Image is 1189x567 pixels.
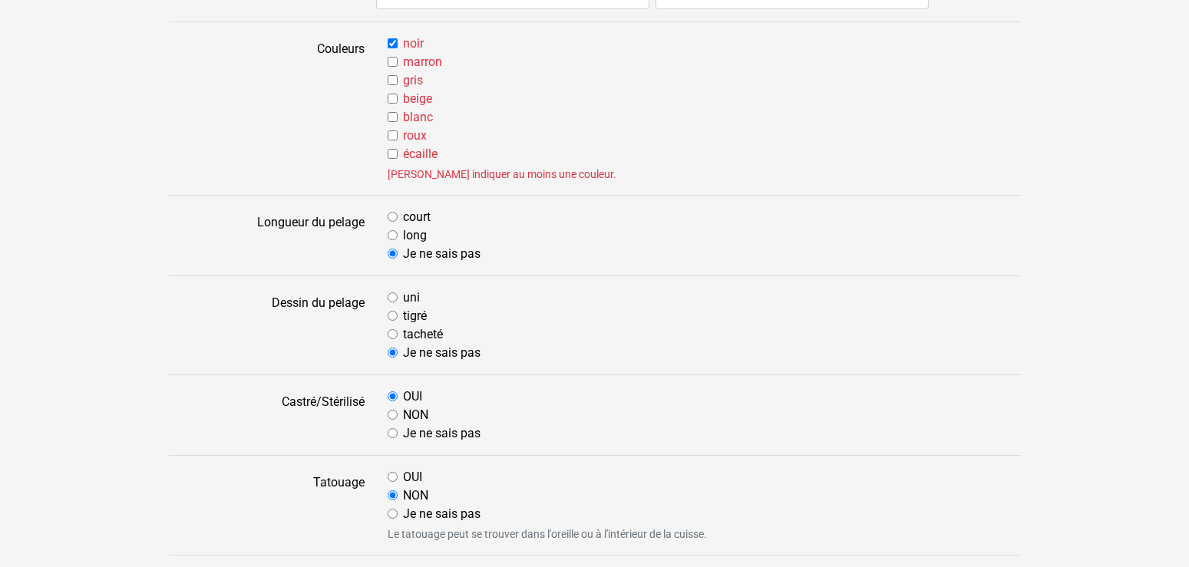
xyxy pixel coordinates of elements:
input: OUI [388,391,398,401]
label: OUI [403,387,422,406]
input: uni [388,292,398,302]
label: Castré/Stérilisé [157,387,376,443]
label: Je ne sais pas [403,245,481,263]
input: Je ne sais pas [388,348,398,358]
input: OUI [388,472,398,482]
input: NON [388,490,398,500]
input: long [388,230,398,240]
label: long [403,226,427,245]
label: Je ne sais pas [403,344,481,362]
input: Je ne sais pas [388,428,398,438]
label: NON [403,486,428,505]
label: Dessin du pelage [157,288,376,362]
label: Tatouage [157,468,376,542]
label: beige [403,90,432,108]
label: OUI [403,468,422,486]
label: Je ne sais pas [403,505,481,523]
label: blanc [403,108,433,127]
input: Je ne sais pas [388,249,398,259]
label: marron [403,53,442,71]
label: court [403,208,431,226]
label: NON [403,406,428,424]
small: Le tatouage peut se trouver dans l'oreille ou à l'intérieur de la cuisse. [388,526,1021,542]
label: uni [403,288,420,307]
input: tigré [388,311,398,321]
input: court [388,212,398,222]
label: Je ne sais pas [403,424,481,443]
label: Couleurs [157,35,376,183]
label: écaille [403,145,438,163]
label: noir [403,35,424,53]
label: gris [403,71,423,90]
div: [PERSON_NAME] indiquer au moins une couleur. [388,166,1021,183]
input: NON [388,410,398,420]
label: roux [403,127,427,145]
label: tacheté [403,325,443,344]
input: tacheté [388,329,398,339]
label: tigré [403,307,427,325]
label: Longueur du pelage [157,208,376,263]
input: Je ne sais pas [388,509,398,519]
